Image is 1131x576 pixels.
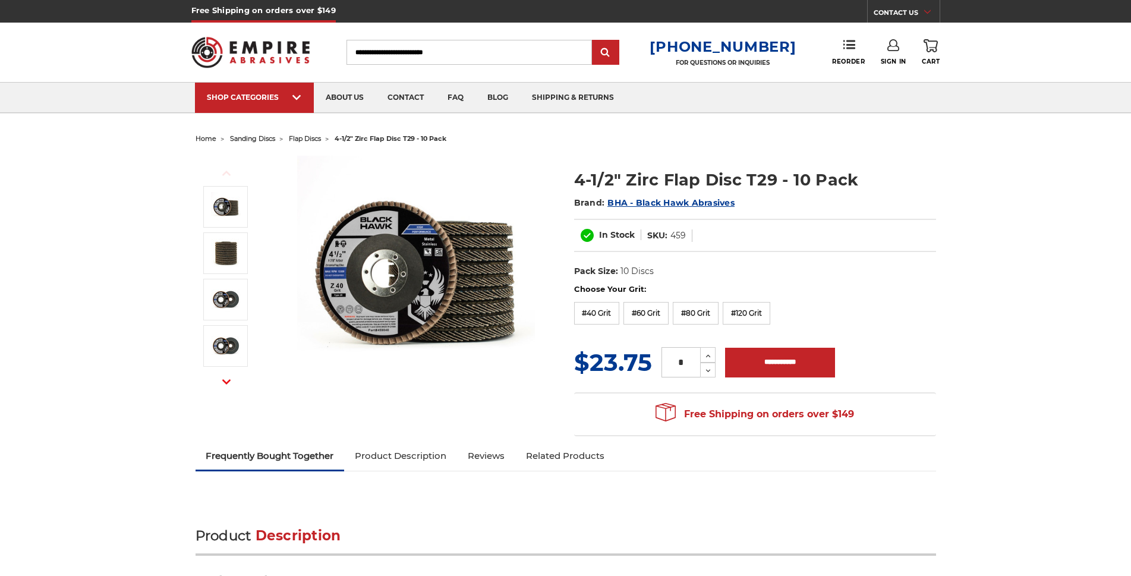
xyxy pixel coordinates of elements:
[376,83,436,113] a: contact
[211,331,241,361] img: 60 grit zirc flap disc
[574,348,652,377] span: $23.75
[196,443,345,469] a: Frequently Bought Together
[620,265,654,278] dd: 10 Discs
[650,38,796,55] a: [PHONE_NUMBER]
[520,83,626,113] a: shipping & returns
[874,6,940,23] a: CONTACT US
[191,29,310,75] img: Empire Abrasives
[211,238,241,268] img: 10 pack of premium black hawk flap discs
[832,58,865,65] span: Reorder
[656,402,854,426] span: Free Shipping on orders over $149
[574,265,618,278] dt: Pack Size:
[832,39,865,65] a: Reorder
[212,160,241,186] button: Previous
[515,443,615,469] a: Related Products
[574,284,936,295] label: Choose Your Grit:
[650,59,796,67] p: FOR QUESTIONS OR INQUIRIES
[881,58,906,65] span: Sign In
[574,168,936,191] h1: 4-1/2" Zirc Flap Disc T29 - 10 Pack
[256,527,341,544] span: Description
[607,197,735,208] a: BHA - Black Hawk Abrasives
[230,134,275,143] a: sanding discs
[475,83,520,113] a: blog
[212,369,241,395] button: Next
[436,83,475,113] a: faq
[922,58,940,65] span: Cart
[211,285,241,314] img: 40 grit zirc flap disc
[289,134,321,143] a: flap discs
[297,156,535,394] img: 4.5" Black Hawk Zirconia Flap Disc 10 Pack
[594,41,618,65] input: Submit
[196,134,216,143] a: home
[670,229,686,242] dd: 459
[599,229,635,240] span: In Stock
[922,39,940,65] a: Cart
[207,93,302,102] div: SHOP CATEGORIES
[335,134,446,143] span: 4-1/2" zirc flap disc t29 - 10 pack
[344,443,457,469] a: Product Description
[211,192,241,222] img: 4.5" Black Hawk Zirconia Flap Disc 10 Pack
[314,83,376,113] a: about us
[196,527,251,544] span: Product
[574,197,605,208] span: Brand:
[457,443,515,469] a: Reviews
[647,229,667,242] dt: SKU:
